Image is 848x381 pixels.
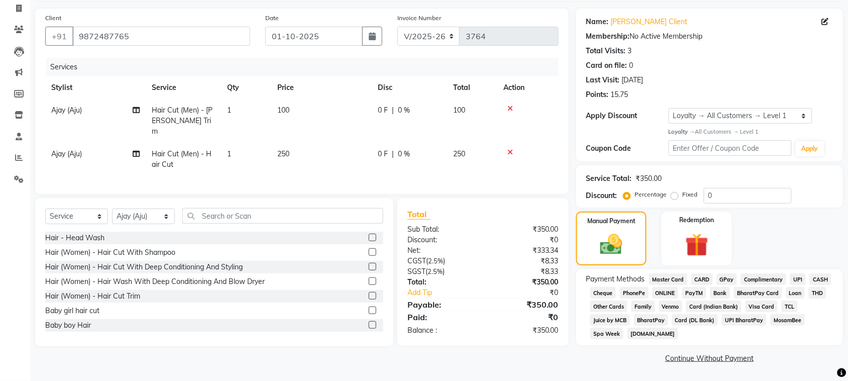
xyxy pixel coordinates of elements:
[590,301,627,312] span: Other Cards
[227,106,231,115] span: 1
[809,287,826,299] span: THD
[46,58,566,76] div: Services
[586,190,617,201] div: Discount:
[586,173,632,184] div: Service Total:
[586,89,609,100] div: Points:
[810,273,831,285] span: CASH
[483,311,566,323] div: ₹0
[45,262,243,272] div: Hair (Women) - Hair Cut With Deep Conditioning And Styling
[45,247,175,258] div: Hair (Women) - Hair Cut With Shampoo
[483,299,566,311] div: ₹350.00
[400,266,483,277] div: ( )
[682,287,706,299] span: PayTM
[397,14,441,23] label: Invoice Number
[407,209,431,220] span: Total
[734,287,782,299] span: BharatPay Card
[497,288,566,298] div: ₹0
[620,287,649,299] span: PhonePe
[771,314,805,326] span: MosamBee
[631,301,655,312] span: Family
[680,216,714,225] label: Redemption
[796,141,824,156] button: Apply
[400,325,483,336] div: Balance :
[586,31,630,42] div: Membership:
[669,128,833,136] div: All Customers → Level 1
[45,320,91,331] div: Baby boy Hair
[483,256,566,266] div: ₹8.33
[786,287,805,299] span: Loan
[590,287,616,299] span: Cheque
[678,231,716,259] img: _gift.svg
[629,60,633,71] div: 0
[45,291,140,302] div: Hair (Women) - Hair Cut Trim
[483,325,566,336] div: ₹350.00
[400,235,483,245] div: Discount:
[447,76,497,99] th: Total
[683,190,698,199] label: Fixed
[45,76,146,99] th: Stylist
[72,27,250,46] input: Search by Name/Mobile/Email/Code
[392,105,394,116] span: |
[790,273,806,285] span: UPI
[407,267,426,276] span: SGST
[586,17,609,27] div: Name:
[51,149,82,158] span: Ajay (Aju)
[428,257,443,265] span: 2.5%
[649,273,687,285] span: Master Card
[453,106,465,115] span: 100
[710,287,730,299] span: Bank
[45,306,99,316] div: Baby girl hair cut
[653,287,679,299] span: ONLINE
[669,140,792,156] input: Enter Offer / Coupon Code
[45,276,265,287] div: Hair (Women) - Hair Wash With Deep Conditioning And Blow Dryer
[392,149,394,159] span: |
[590,314,630,326] span: Juice by MCB
[622,75,644,85] div: [DATE]
[227,149,231,158] span: 1
[611,89,628,100] div: 15.75
[586,75,620,85] div: Last Visit:
[634,314,668,326] span: BharatPay
[483,245,566,256] div: ₹333.34
[578,353,841,364] a: Continue Without Payment
[593,232,629,257] img: _cash.svg
[271,76,372,99] th: Price
[717,273,737,285] span: GPay
[635,190,667,199] label: Percentage
[636,173,662,184] div: ₹350.00
[182,208,383,224] input: Search or Scan
[378,149,388,159] span: 0 F
[453,149,465,158] span: 250
[586,143,669,154] div: Coupon Code
[672,314,718,326] span: Card (DL Bank)
[586,46,626,56] div: Total Visits:
[741,273,786,285] span: Complimentary
[400,288,497,298] a: Add Tip
[483,224,566,235] div: ₹350.00
[483,266,566,277] div: ₹8.33
[152,149,211,169] span: Hair Cut (Men) - Hair Cut
[372,76,447,99] th: Disc
[400,256,483,266] div: ( )
[277,149,289,158] span: 250
[45,233,104,243] div: Hair - Head Wash
[691,273,713,285] span: CARD
[586,31,833,42] div: No Active Membership
[400,277,483,288] div: Total:
[722,314,767,326] span: UPI BharatPay
[586,274,645,284] span: Payment Methods
[669,128,695,135] strong: Loyalty →
[659,301,683,312] span: Venmo
[628,46,632,56] div: 3
[611,17,688,27] a: [PERSON_NAME] Client
[398,105,410,116] span: 0 %
[627,328,678,339] span: [DOMAIN_NAME]
[586,111,669,121] div: Apply Discount
[483,235,566,245] div: ₹0
[277,106,289,115] span: 100
[265,14,279,23] label: Date
[782,301,798,312] span: TCL
[51,106,82,115] span: Ajay (Aju)
[686,301,741,312] span: Card (Indian Bank)
[400,245,483,256] div: Net:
